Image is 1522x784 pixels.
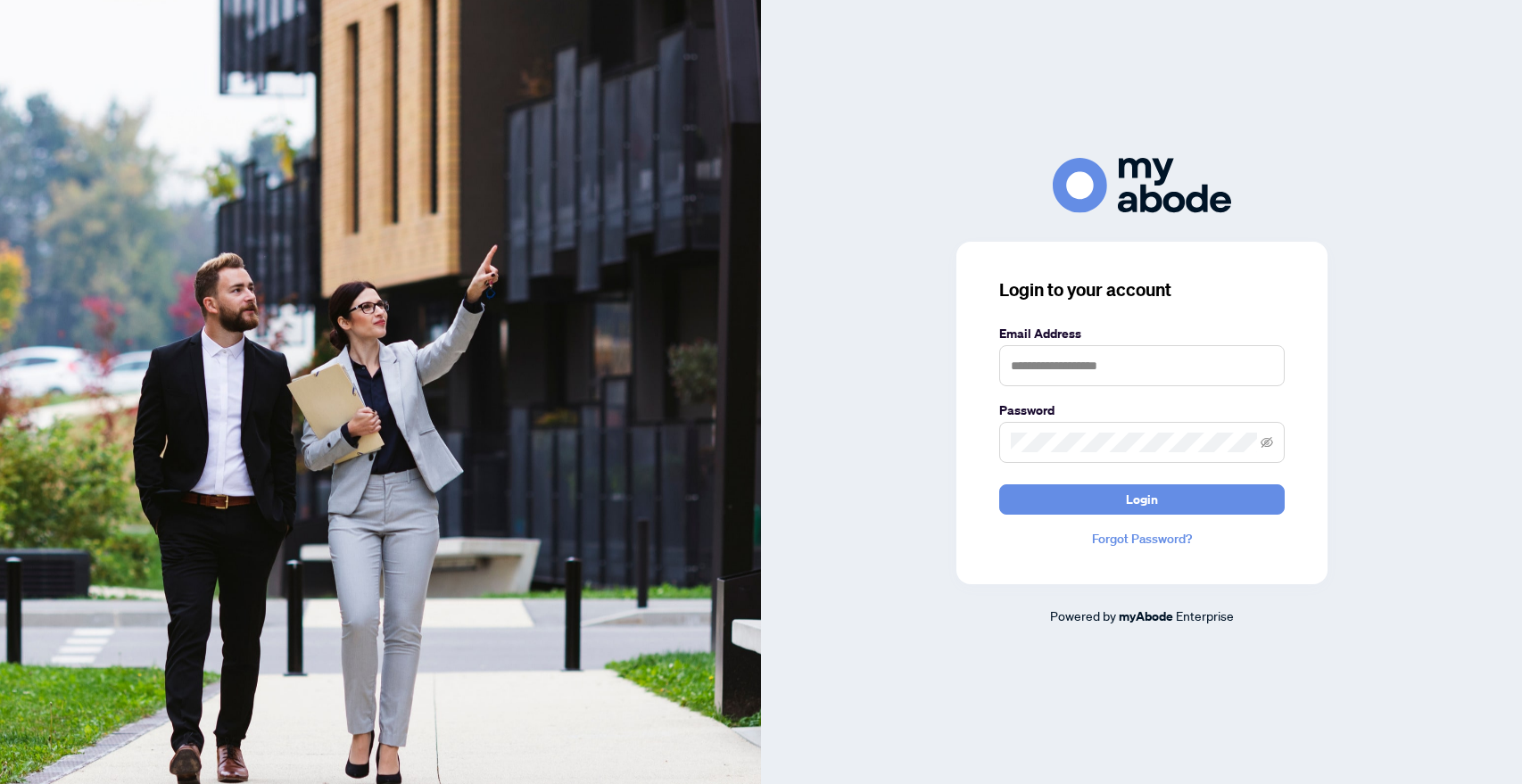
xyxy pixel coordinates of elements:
button: Login [999,484,1285,515]
a: myAbode [1119,607,1173,626]
span: Enterprise [1176,607,1234,623]
h3: Login to your account [999,277,1285,302]
label: Email Address [999,324,1285,343]
label: Password [999,400,1285,420]
a: Forgot Password? [999,529,1285,549]
img: ma-logo [1053,158,1231,212]
span: eye-invisible [1261,436,1273,449]
span: Login [1126,485,1158,514]
span: Powered by [1050,607,1116,623]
